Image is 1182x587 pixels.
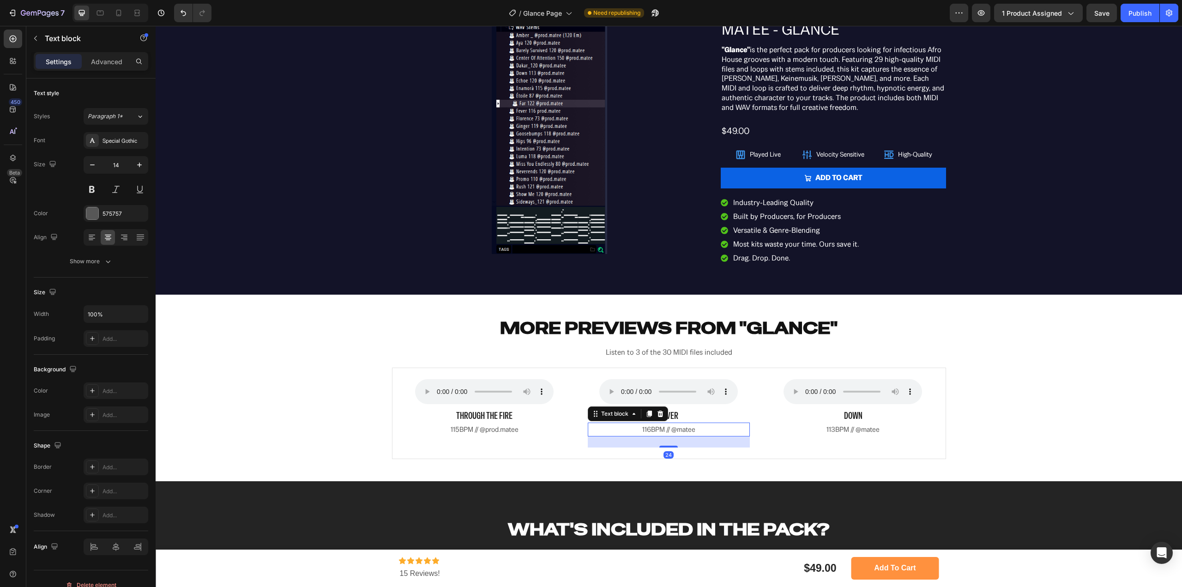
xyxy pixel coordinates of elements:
[103,335,146,343] div: Add...
[566,19,594,29] strong: "Glance"
[566,19,790,87] p: is the perfect pack for producers looking for infectious Afro House grooves with a modern touch. ...
[628,353,766,378] audio: Your browser does not support the audio element.
[103,463,146,472] div: Add...
[174,4,211,22] div: Undo/Redo
[578,213,703,224] p: Most kits waste your time. Ours save it.
[444,384,475,392] div: Text block
[565,142,790,163] button: Add to cart
[295,399,363,408] span: 115BPM // @prod.matee
[34,334,55,343] div: Padding
[593,9,640,17] span: Need republishing
[578,171,703,182] p: Industry-Leading Quality
[34,411,50,419] div: Image
[34,310,49,318] div: Width
[671,399,724,408] span: 113BPM // @matee
[103,387,146,395] div: Add...
[103,137,146,145] div: Special Gothic
[249,384,409,396] p: through the fire
[336,492,691,516] h2: WHAT'S INCLUDED IN THE PACK?
[34,112,50,121] div: Styles
[464,535,682,551] div: $49.00
[103,511,146,520] div: Add...
[34,158,58,171] div: Size
[660,147,707,157] div: Add to cart
[103,210,146,218] div: 575757
[1094,9,1110,17] span: Save
[34,209,48,218] div: Color
[508,425,518,433] div: 24
[565,18,790,88] div: Rich Text Editor. Editing area: main
[7,169,22,176] div: Beta
[34,286,58,299] div: Size
[46,57,72,67] p: Settings
[433,384,593,396] p: fever
[578,185,703,196] p: Built by Producers, for Producers
[578,227,703,238] p: Drag. Drop. Done.
[84,306,148,322] input: Auto
[487,399,540,408] span: 116BPM // @matee
[578,199,703,210] p: Versatile & Genre-Blending
[444,353,582,378] audio: Your browser does not support the audio element.
[4,4,69,22] button: 7
[1086,4,1117,22] button: Save
[103,411,146,419] div: Add...
[617,384,778,396] p: down
[9,98,22,106] div: 450
[1128,8,1152,18] div: Publish
[696,531,784,554] button: Add to cart
[88,112,123,121] span: Paragraph 1*
[718,538,760,547] div: Add to cart
[34,511,55,519] div: Shadow
[34,253,148,270] button: Show more
[994,4,1083,22] button: 1 product assigned
[594,124,625,133] p: Played Live
[259,353,398,378] audio: Your browser does not support the audio element.
[45,33,123,44] p: Text block
[1151,542,1173,564] div: Open Intercom Messenger
[84,108,148,125] button: Paragraph 1*
[34,463,52,471] div: Border
[523,8,562,18] span: Glance Page
[156,26,1182,587] iframe: Design area
[661,124,709,133] p: Velocity Sensitive
[1002,8,1062,18] span: 1 product assigned
[103,487,146,496] div: Add...
[237,320,790,333] p: Listen to 3 of the 30 MIDI files included
[244,543,460,553] p: 15 Reviews!
[34,231,60,244] div: Align
[34,363,78,376] div: Background
[34,89,59,97] div: Text style
[742,124,777,133] p: High-Quality
[34,136,45,145] div: Font
[565,99,595,112] div: $49.00
[91,57,122,67] p: Advanced
[519,8,521,18] span: /
[34,541,60,553] div: Align
[70,257,113,266] div: Show more
[34,440,63,452] div: Shape
[34,387,48,395] div: Color
[34,487,52,495] div: Corner
[248,397,410,411] div: Rich Text Editor. Editing area: main
[236,291,790,315] h2: More previews from "glance"
[60,7,65,18] p: 7
[1121,4,1159,22] button: Publish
